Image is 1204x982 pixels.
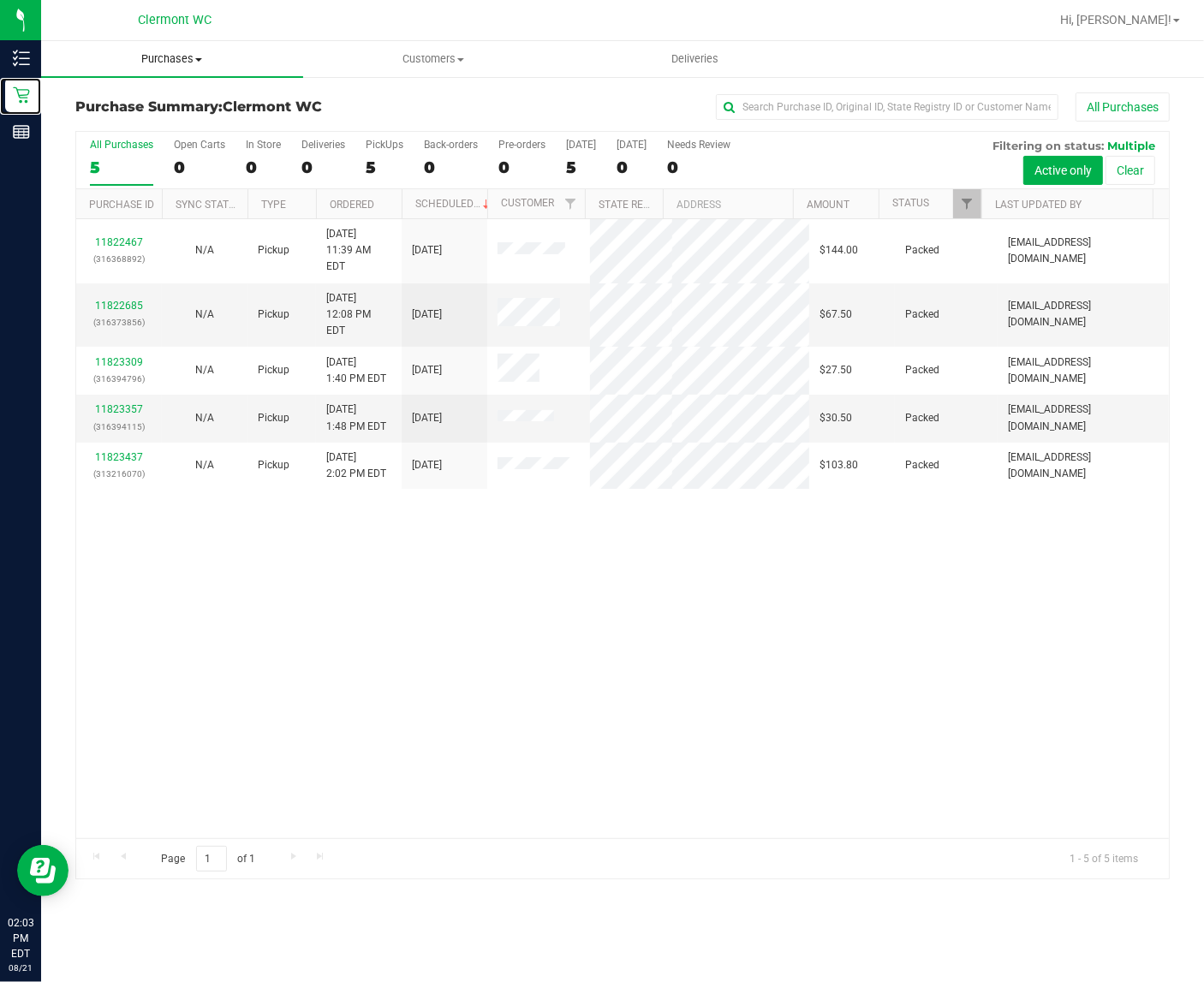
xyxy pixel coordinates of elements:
[195,362,214,378] button: N/A
[905,242,939,259] span: Packed
[1008,449,1159,482] span: [EMAIL_ADDRESS][DOMAIN_NAME]
[258,457,289,473] span: Pickup
[1023,156,1103,185] button: Active only
[995,199,1082,211] a: Last Updated By
[75,99,440,115] h3: Purchase Summary:
[1107,139,1155,152] span: Multiple
[86,251,152,267] p: (316368892)
[90,139,153,151] div: All Purchases
[566,158,596,177] div: 5
[1106,156,1155,185] button: Clear
[412,362,442,378] span: [DATE]
[8,961,33,974] p: 08/21
[146,846,270,872] span: Page of 1
[195,459,214,471] span: Not Applicable
[17,845,69,896] iframe: Resource center
[566,139,596,151] div: [DATE]
[820,242,858,259] span: $144.00
[13,50,30,67] inline-svg: Inventory
[174,139,225,151] div: Open Carts
[258,307,289,323] span: Pickup
[1056,846,1152,872] span: 1 - 5 of 5 items
[820,457,858,473] span: $103.80
[301,158,345,177] div: 0
[195,308,214,320] span: Not Applicable
[1008,354,1159,387] span: [EMAIL_ADDRESS][DOMAIN_NAME]
[195,364,214,376] span: Not Applicable
[892,197,929,209] a: Status
[557,189,585,218] a: Filter
[86,314,152,330] p: (316373856)
[366,139,403,151] div: PickUps
[258,242,289,259] span: Pickup
[1060,13,1171,27] span: Hi, [PERSON_NAME]!
[667,139,730,151] div: Needs Review
[820,410,852,426] span: $30.50
[195,244,214,256] span: Not Applicable
[366,158,403,177] div: 5
[174,158,225,177] div: 0
[90,158,153,177] div: 5
[138,13,212,27] span: Clermont WC
[89,199,154,211] a: Purchase ID
[246,139,281,151] div: In Store
[820,307,852,323] span: $67.50
[412,242,442,259] span: [DATE]
[258,410,289,426] span: Pickup
[501,197,554,209] a: Customer
[326,290,391,340] span: [DATE] 12:08 PM EDT
[820,362,852,378] span: $27.50
[498,139,545,151] div: Pre-orders
[617,139,647,151] div: [DATE]
[8,915,33,961] p: 02:03 PM EDT
[807,199,849,211] a: Amount
[415,198,493,210] a: Scheduled
[905,410,939,426] span: Packed
[498,158,545,177] div: 0
[13,86,30,104] inline-svg: Retail
[716,94,1058,120] input: Search Purchase ID, Original ID, State Registry ID or Customer Name...
[86,419,152,435] p: (316394115)
[195,410,214,426] button: N/A
[13,123,30,140] inline-svg: Reports
[424,158,478,177] div: 0
[905,362,939,378] span: Packed
[326,354,386,387] span: [DATE] 1:40 PM EDT
[195,307,214,323] button: N/A
[667,158,730,177] div: 0
[1008,235,1159,267] span: [EMAIL_ADDRESS][DOMAIN_NAME]
[648,51,742,67] span: Deliveries
[617,158,647,177] div: 0
[953,189,981,218] a: Filter
[95,300,143,312] a: 11822685
[246,158,281,177] div: 0
[564,41,826,77] a: Deliveries
[41,51,303,67] span: Purchases
[304,51,564,67] span: Customers
[424,139,478,151] div: Back-orders
[326,449,386,482] span: [DATE] 2:02 PM EDT
[176,199,241,211] a: Sync Status
[303,41,565,77] a: Customers
[412,410,442,426] span: [DATE]
[905,307,939,323] span: Packed
[663,189,793,219] th: Address
[41,41,303,77] a: Purchases
[195,457,214,473] button: N/A
[196,846,227,872] input: 1
[599,199,688,211] a: State Registry ID
[195,242,214,259] button: N/A
[223,98,322,115] span: Clermont WC
[412,457,442,473] span: [DATE]
[95,236,143,248] a: 11822467
[412,307,442,323] span: [DATE]
[258,362,289,378] span: Pickup
[95,356,143,368] a: 11823309
[95,451,143,463] a: 11823437
[326,402,386,434] span: [DATE] 1:48 PM EDT
[905,457,939,473] span: Packed
[326,226,391,276] span: [DATE] 11:39 AM EDT
[992,139,1104,152] span: Filtering on status:
[86,466,152,482] p: (313216070)
[1008,298,1159,330] span: [EMAIL_ADDRESS][DOMAIN_NAME]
